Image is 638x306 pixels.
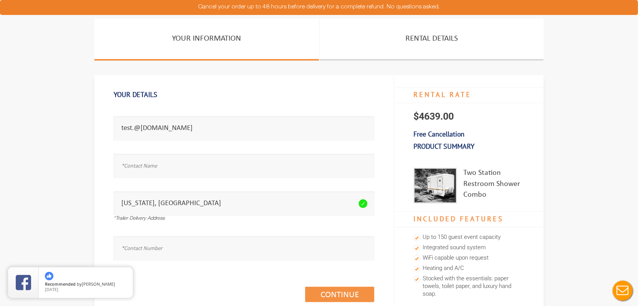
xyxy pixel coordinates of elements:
[320,18,544,61] a: Rental Details
[114,154,374,178] input: *Contact Name
[45,281,76,287] span: Recommended
[16,275,31,290] img: Review Rating
[114,216,374,223] div: *Trailer Delivery Address
[45,282,127,287] span: by
[394,103,544,130] p: $4639.00
[463,168,524,204] div: Two Station Restroom Shower Combo
[114,236,374,260] input: *Contact Number
[94,18,319,61] a: Your Information
[413,232,524,243] li: Up to 150 guest event capacity
[82,281,115,287] span: [PERSON_NAME]
[394,138,544,155] h3: Product Summary
[45,286,58,292] span: [DATE]
[413,243,524,253] li: Integrated sound system
[607,275,638,306] button: Live Chat
[45,272,53,280] img: thumbs up icon
[413,274,524,299] li: Stocked with the essentials: paper towels, toilet paper, and luxury hand soap.
[413,263,524,274] li: Heating and A/C
[114,116,374,140] input: *Email
[394,211,544,227] h4: Included Features
[413,253,524,263] li: WiFi capable upon request
[413,130,464,138] b: Free Cancellation
[114,191,374,216] input: *Trailer Delivery Address
[114,87,374,103] h1: Your Details
[394,87,544,103] h4: RENTAL RATE
[305,287,374,302] a: Continue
